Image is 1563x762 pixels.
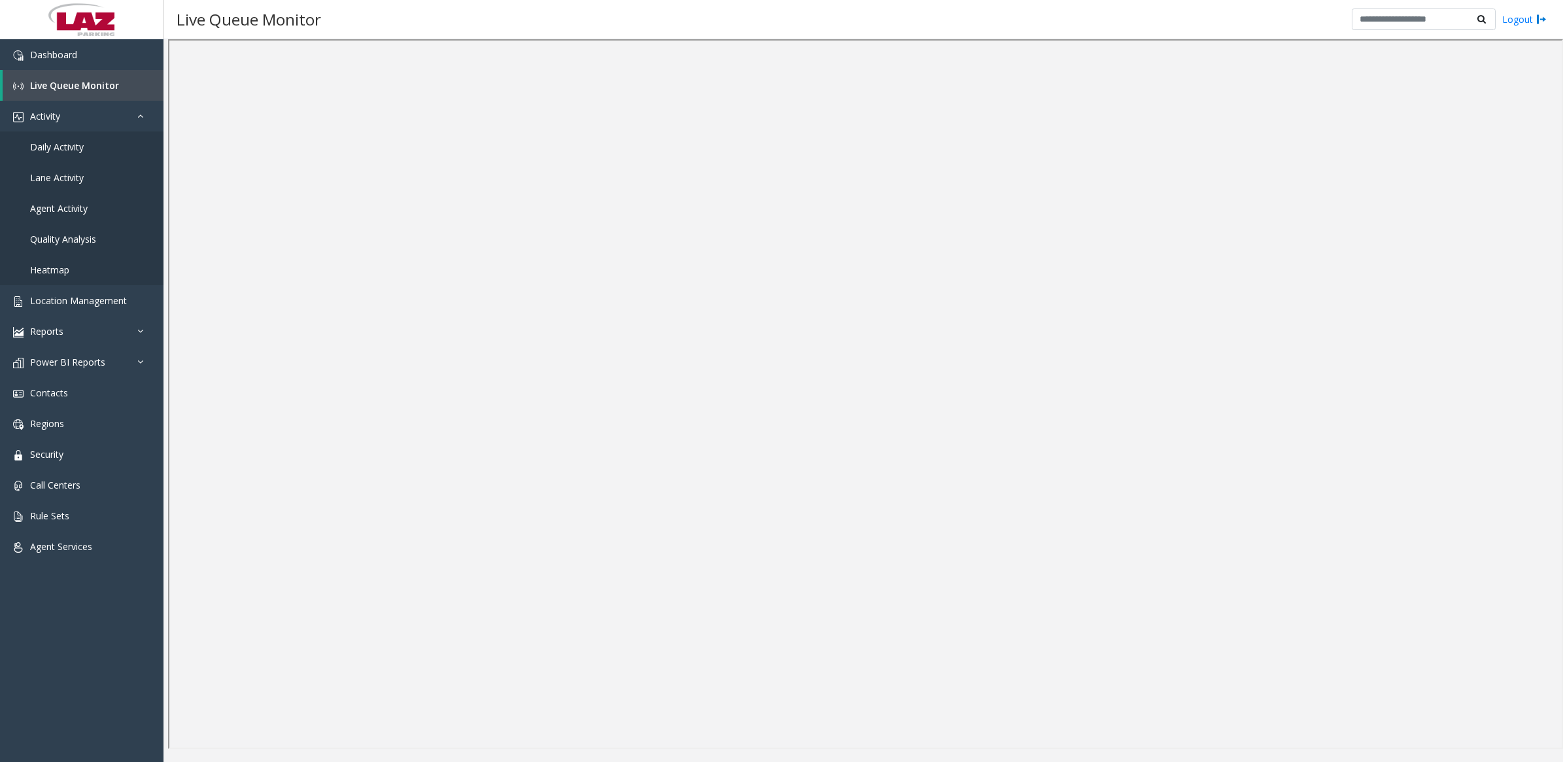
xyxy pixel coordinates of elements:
[30,202,88,215] span: Agent Activity
[30,110,60,122] span: Activity
[30,448,63,460] span: Security
[13,81,24,92] img: 'icon'
[13,327,24,338] img: 'icon'
[30,233,96,245] span: Quality Analysis
[3,70,163,101] a: Live Queue Monitor
[13,358,24,368] img: 'icon'
[13,481,24,491] img: 'icon'
[30,510,69,522] span: Rule Sets
[1502,12,1547,26] a: Logout
[30,141,84,153] span: Daily Activity
[30,79,119,92] span: Live Queue Monitor
[13,296,24,307] img: 'icon'
[30,540,92,553] span: Agent Services
[30,48,77,61] span: Dashboard
[30,417,64,430] span: Regions
[1536,12,1547,26] img: logout
[13,112,24,122] img: 'icon'
[30,171,84,184] span: Lane Activity
[30,325,63,338] span: Reports
[30,264,69,276] span: Heatmap
[13,542,24,553] img: 'icon'
[13,50,24,61] img: 'icon'
[170,3,328,35] h3: Live Queue Monitor
[30,387,68,399] span: Contacts
[30,356,105,368] span: Power BI Reports
[30,294,127,307] span: Location Management
[13,389,24,399] img: 'icon'
[13,419,24,430] img: 'icon'
[13,511,24,522] img: 'icon'
[30,479,80,491] span: Call Centers
[13,450,24,460] img: 'icon'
